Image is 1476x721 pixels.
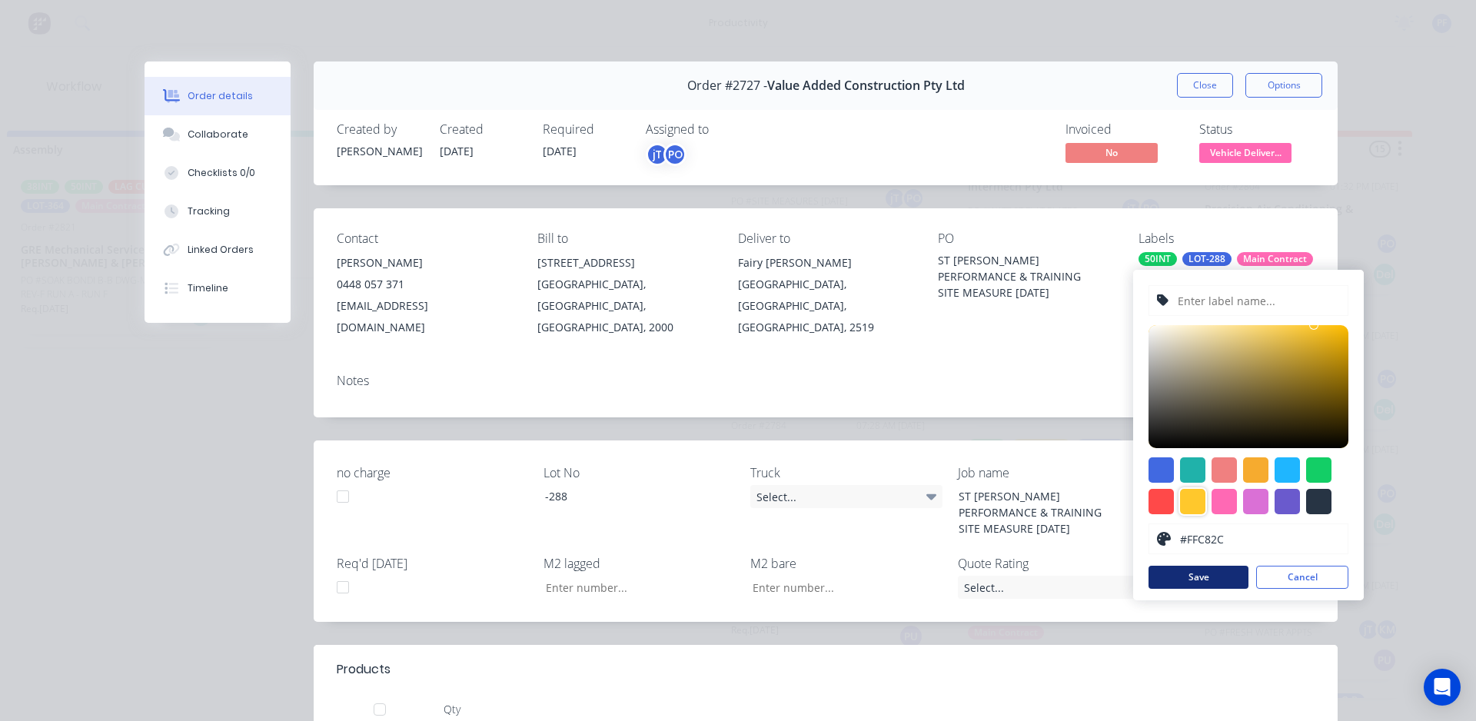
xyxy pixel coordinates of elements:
div: Required [543,122,627,137]
label: no charge [337,463,529,482]
div: [PERSON_NAME] [337,143,421,159]
input: Enter label name... [1176,286,1340,315]
button: Save [1149,566,1248,589]
label: M2 bare [750,554,942,573]
div: Products [337,660,391,679]
button: Cancel [1256,566,1348,589]
div: Status [1199,122,1315,137]
button: Timeline [145,269,291,307]
button: Vehicle Deliver... [1199,143,1291,166]
span: Order #2727 - [687,78,767,93]
div: jT [646,143,669,166]
span: No [1065,143,1158,162]
span: [DATE] [543,144,577,158]
div: Deliver to [738,231,914,246]
div: [PERSON_NAME]0448 057 371[EMAIL_ADDRESS][DOMAIN_NAME] [337,252,513,338]
div: Fairy [PERSON_NAME][GEOGRAPHIC_DATA], [GEOGRAPHIC_DATA], [GEOGRAPHIC_DATA], 2519 [738,252,914,338]
label: Job name [958,463,1150,482]
div: Checklists 0/0 [188,166,255,180]
div: #ff69b4 [1212,489,1237,514]
label: Quote Rating [958,554,1150,573]
div: Tracking [188,204,230,218]
div: LOT-288 [1182,252,1232,266]
div: Main Contract [1237,252,1313,266]
div: [GEOGRAPHIC_DATA], [GEOGRAPHIC_DATA], [GEOGRAPHIC_DATA], 2000 [537,274,713,338]
button: Close [1177,73,1233,98]
label: Lot No [544,463,736,482]
span: [DATE] [440,144,474,158]
div: Contact [337,231,513,246]
div: [PERSON_NAME] [337,252,513,274]
input: Enter number... [533,576,736,599]
button: Checklists 0/0 [145,154,291,192]
div: Bill to [537,231,713,246]
div: Order details [188,89,253,103]
div: -288 [533,485,725,507]
div: Assigned to [646,122,799,137]
div: #f6ab2f [1243,457,1268,483]
div: #273444 [1306,489,1331,514]
div: Created [440,122,524,137]
input: Enter number... [740,576,942,599]
label: M2 lagged [544,554,736,573]
div: Collaborate [188,128,248,141]
div: [GEOGRAPHIC_DATA], [GEOGRAPHIC_DATA], [GEOGRAPHIC_DATA], 2519 [738,274,914,338]
div: #20b2aa [1180,457,1205,483]
div: 50INT [1139,252,1177,266]
div: #da70d6 [1243,489,1268,514]
div: Created by [337,122,421,137]
div: Linked Orders [188,243,254,257]
div: Notes [337,374,1315,388]
div: Fairy [PERSON_NAME] [738,252,914,274]
div: PO [938,231,1114,246]
div: #ffc82c [1180,489,1205,514]
button: Order details [145,77,291,115]
label: Truck [750,463,942,482]
div: Select... [750,485,942,508]
div: #13ce66 [1306,457,1331,483]
div: #ff4949 [1149,489,1174,514]
button: Linked Orders [145,231,291,269]
div: [STREET_ADDRESS] [537,252,713,274]
button: jTPO [646,143,686,166]
div: Invoiced [1065,122,1181,137]
button: Options [1245,73,1322,98]
span: Value Added Construction Pty Ltd [767,78,965,93]
div: Timeline [188,281,228,295]
div: #4169e1 [1149,457,1174,483]
div: ST [PERSON_NAME] PERFORMANCE & TRAINING SITE MEASURE [DATE] [946,485,1139,540]
div: Open Intercom Messenger [1424,669,1461,706]
div: #1fb6ff [1275,457,1300,483]
div: #6a5acd [1275,489,1300,514]
div: [EMAIL_ADDRESS][DOMAIN_NAME] [337,295,513,338]
div: PO [663,143,686,166]
div: [STREET_ADDRESS][GEOGRAPHIC_DATA], [GEOGRAPHIC_DATA], [GEOGRAPHIC_DATA], 2000 [537,252,713,338]
label: Req'd [DATE] [337,554,529,573]
div: Labels [1139,231,1315,246]
div: ST [PERSON_NAME] PERFORMANCE & TRAINING SITE MEASURE [DATE] [938,252,1114,301]
div: Select... [958,576,1150,599]
span: Vehicle Deliver... [1199,143,1291,162]
div: #f08080 [1212,457,1237,483]
button: Collaborate [145,115,291,154]
button: Tracking [145,192,291,231]
div: 0448 057 371 [337,274,513,295]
